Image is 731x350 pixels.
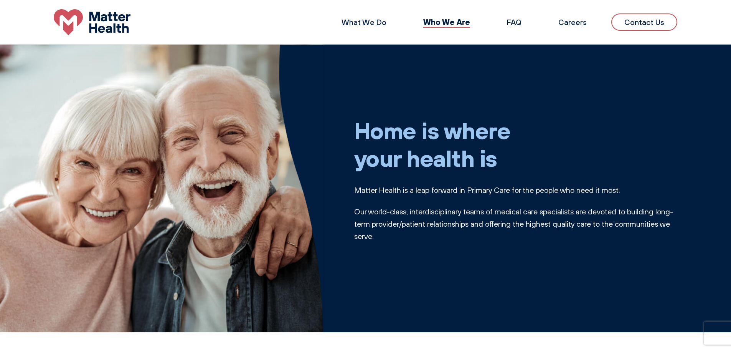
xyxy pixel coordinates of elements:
[611,13,677,31] a: Contact Us
[558,17,587,27] a: Careers
[354,116,678,172] h1: Home is where your health is
[423,17,470,27] a: Who We Are
[354,184,678,196] p: Matter Health is a leap forward in Primary Care for the people who need it most.
[342,17,386,27] a: What We Do
[354,206,678,242] p: Our world-class, interdisciplinary teams of medical care specialists are devoted to building long...
[507,17,521,27] a: FAQ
